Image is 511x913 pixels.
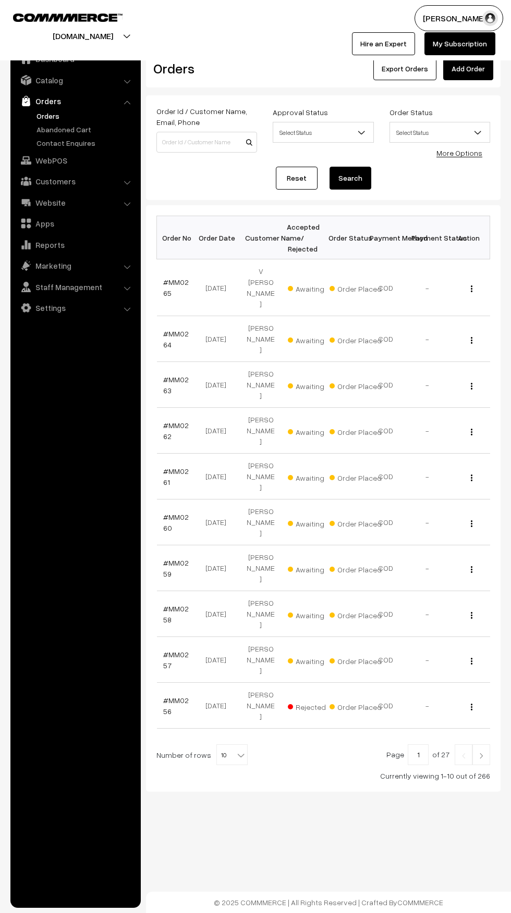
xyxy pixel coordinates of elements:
[365,408,407,454] td: COD
[471,285,472,292] img: Menu
[273,123,373,142] span: Select Status
[365,259,407,316] td: COD
[198,316,240,362] td: [DATE]
[330,378,382,392] span: Order Placed
[436,148,482,157] a: More Options
[13,235,137,254] a: Reports
[407,591,448,637] td: -
[407,637,448,683] td: -
[198,259,240,316] td: [DATE]
[365,499,407,545] td: COD
[273,107,328,118] label: Approval Status
[156,132,257,153] input: Order Id / Customer Name / Customer Email / Customer Phone
[323,216,365,259] th: Order Status
[163,512,189,532] a: #MM0260
[163,421,189,441] a: #MM0262
[288,332,340,346] span: Awaiting
[407,362,448,408] td: -
[407,683,448,729] td: -
[386,750,404,759] span: Page
[288,607,340,621] span: Awaiting
[163,604,189,624] a: #MM0258
[407,216,448,259] th: Payment Status
[198,499,240,545] td: [DATE]
[16,23,150,49] button: [DOMAIN_NAME]
[240,499,282,545] td: [PERSON_NAME]
[13,151,137,170] a: WebPOS
[157,216,199,259] th: Order No
[390,107,433,118] label: Order Status
[163,329,189,349] a: #MM0264
[390,123,490,142] span: Select Status
[240,408,282,454] td: [PERSON_NAME]
[288,516,340,529] span: Awaiting
[240,591,282,637] td: [PERSON_NAME]
[352,32,415,55] a: Hire an Expert
[330,561,382,575] span: Order Placed
[432,750,449,759] span: of 27
[13,172,137,191] a: Customers
[13,298,137,317] a: Settings
[34,124,137,135] a: Abandoned Cart
[198,454,240,499] td: [DATE]
[365,216,407,259] th: Payment Method
[365,545,407,591] td: COD
[240,316,282,362] td: [PERSON_NAME]
[288,470,340,483] span: Awaiting
[407,499,448,545] td: -
[240,259,282,316] td: V [PERSON_NAME]
[330,516,382,529] span: Order Placed
[216,744,248,765] span: 10
[288,424,340,437] span: Awaiting
[288,653,340,667] span: Awaiting
[13,256,137,275] a: Marketing
[415,5,503,31] button: [PERSON_NAME]…
[330,699,382,712] span: Order Placed
[288,699,340,712] span: Rejected
[13,71,137,90] a: Catalog
[330,607,382,621] span: Order Placed
[330,281,382,294] span: Order Placed
[365,591,407,637] td: COD
[240,216,282,259] th: Customer Name
[373,57,436,80] button: Export Orders
[397,898,443,907] a: COMMMERCE
[471,520,472,527] img: Menu
[163,650,189,670] a: #MM0257
[198,216,240,259] th: Order Date
[156,770,490,781] div: Currently viewing 1-10 out of 266
[13,10,104,23] a: COMMMERCE
[330,653,382,667] span: Order Placed
[477,753,486,759] img: Right
[471,383,472,390] img: Menu
[471,337,472,344] img: Menu
[240,637,282,683] td: [PERSON_NAME]
[459,753,468,759] img: Left
[163,278,189,297] a: #MM0265
[217,745,247,766] span: 10
[407,259,448,316] td: -
[163,375,189,395] a: #MM0263
[163,696,189,716] a: #MM0256
[240,545,282,591] td: [PERSON_NAME]
[198,408,240,454] td: [DATE]
[448,216,490,259] th: Action
[282,216,323,259] th: Accepted / Rejected
[471,429,472,435] img: Menu
[198,591,240,637] td: [DATE]
[407,454,448,499] td: -
[390,122,490,143] span: Select Status
[288,378,340,392] span: Awaiting
[365,454,407,499] td: COD
[407,545,448,591] td: -
[471,566,472,573] img: Menu
[240,683,282,729] td: [PERSON_NAME]
[471,658,472,665] img: Menu
[240,362,282,408] td: [PERSON_NAME]
[471,474,472,481] img: Menu
[288,281,340,294] span: Awaiting
[365,316,407,362] td: COD
[330,424,382,437] span: Order Placed
[163,558,189,578] a: #MM0259
[273,122,373,143] span: Select Status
